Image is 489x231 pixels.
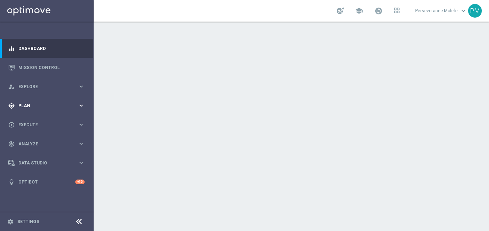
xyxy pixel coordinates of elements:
[8,141,78,147] div: Analyze
[18,142,78,146] span: Analyze
[18,58,85,77] a: Mission Control
[18,104,78,108] span: Plan
[8,122,78,128] div: Execute
[8,58,85,77] div: Mission Control
[8,65,85,71] button: Mission Control
[8,160,85,166] button: Data Studio keyboard_arrow_right
[468,4,482,18] div: PM
[8,39,85,58] div: Dashboard
[78,140,85,147] i: keyboard_arrow_right
[75,180,85,184] div: +10
[7,218,14,225] i: settings
[8,122,85,128] button: play_circle_outline Execute keyboard_arrow_right
[78,102,85,109] i: keyboard_arrow_right
[8,103,78,109] div: Plan
[8,84,85,90] button: person_search Explore keyboard_arrow_right
[8,160,78,166] div: Data Studio
[459,7,467,15] span: keyboard_arrow_down
[18,85,78,89] span: Explore
[8,122,15,128] i: play_circle_outline
[78,121,85,128] i: keyboard_arrow_right
[18,123,78,127] span: Execute
[18,39,85,58] a: Dashboard
[8,172,85,191] div: Optibot
[8,103,85,109] button: gps_fixed Plan keyboard_arrow_right
[8,179,85,185] button: lightbulb Optibot +10
[8,83,78,90] div: Explore
[8,46,85,51] button: equalizer Dashboard
[355,7,363,15] span: school
[8,45,15,52] i: equalizer
[17,219,39,224] a: Settings
[18,161,78,165] span: Data Studio
[8,141,85,147] button: track_changes Analyze keyboard_arrow_right
[8,179,15,185] i: lightbulb
[18,172,75,191] a: Optibot
[8,103,15,109] i: gps_fixed
[414,5,468,16] a: Perseverance Molefekeyboard_arrow_down
[78,83,85,90] i: keyboard_arrow_right
[8,83,15,90] i: person_search
[78,159,85,166] i: keyboard_arrow_right
[8,141,15,147] i: track_changes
